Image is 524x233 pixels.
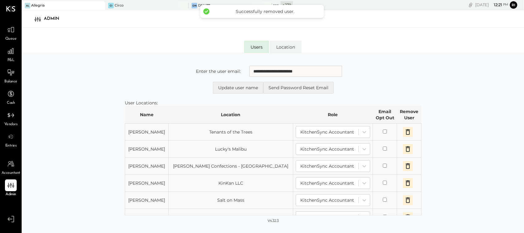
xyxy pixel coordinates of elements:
button: Ri [510,1,517,9]
th: Email Opt Out [373,106,397,124]
a: Balance [0,67,21,85]
th: Role [293,106,373,124]
button: Update user name [213,82,263,94]
a: Admin [0,179,21,197]
div: Ci [108,3,114,8]
button: Send Password Reset Email [263,82,334,94]
span: 12 : 21 [490,2,502,8]
label: Enter the user email: [196,68,241,74]
div: Allegria [31,3,45,8]
th: Location [168,106,293,124]
span: Entries [5,143,17,149]
div: User Locations: [125,100,421,106]
a: Accountant [0,158,21,176]
span: Admin [6,192,16,197]
div: [DATE] [475,2,508,8]
td: Lucky's Malibu [168,141,293,158]
span: pm [503,2,508,7]
span: Vendors [4,122,18,127]
div: DN [192,3,197,8]
a: Entries [0,131,21,149]
div: Al [25,3,30,8]
td: KinKan LLC [168,175,293,192]
span: Cash [7,100,15,106]
a: Vendors [0,109,21,127]
li: Location [270,41,302,53]
span: Balance [4,79,17,85]
div: + 279 [281,1,293,8]
td: [PERSON_NAME] [125,141,169,158]
td: [PERSON_NAME] Confections - [GEOGRAPHIC_DATA] [168,158,293,175]
td: [PERSON_NAME] [125,209,169,226]
div: v 4.32.3 [268,218,279,223]
div: Circo [115,3,124,8]
td: [PERSON_NAME] [125,175,169,192]
span: Queue [5,36,17,42]
a: P&L [0,45,21,63]
td: [PERSON_NAME] [125,158,169,175]
td: Tenants of the Trees [168,124,293,141]
div: Successfully removed user. [213,9,318,14]
td: Little Lucky's LLC(Lucky's Soho) [168,209,293,226]
span: Accountant [2,170,20,176]
div: Admin [44,14,65,24]
td: [PERSON_NAME] [125,124,169,141]
a: Cash [0,88,21,106]
th: Name [125,106,169,124]
td: [PERSON_NAME] [125,192,169,209]
span: P&L [7,58,15,63]
td: Salt on Mass [168,192,293,209]
li: Users [244,41,269,53]
div: copy link [467,2,474,8]
th: Remove User [397,106,421,124]
a: Queue [0,24,21,42]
